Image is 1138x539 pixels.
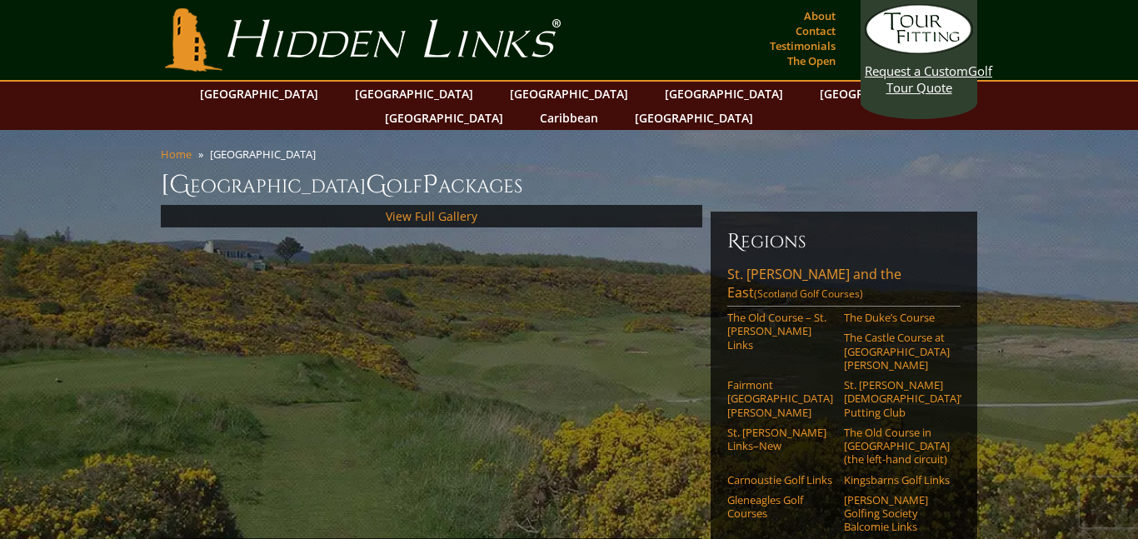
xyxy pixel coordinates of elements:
[347,82,482,106] a: [GEOGRAPHIC_DATA]
[727,311,833,352] a: The Old Course – St. [PERSON_NAME] Links
[844,426,950,467] a: The Old Course in [GEOGRAPHIC_DATA] (the left-hand circuit)
[811,82,946,106] a: [GEOGRAPHIC_DATA]
[727,426,833,453] a: St. [PERSON_NAME] Links–New
[422,168,438,202] span: P
[727,265,961,307] a: St. [PERSON_NAME] and the East(Scotland Golf Courses)
[192,82,327,106] a: [GEOGRAPHIC_DATA]
[502,82,636,106] a: [GEOGRAPHIC_DATA]
[656,82,791,106] a: [GEOGRAPHIC_DATA]
[532,106,606,130] a: Caribbean
[161,168,977,202] h1: [GEOGRAPHIC_DATA] olf ackages
[865,4,973,96] a: Request a CustomGolf Tour Quote
[844,493,950,534] a: [PERSON_NAME] Golfing Society Balcomie Links
[844,331,950,372] a: The Castle Course at [GEOGRAPHIC_DATA][PERSON_NAME]
[800,4,840,27] a: About
[386,208,477,224] a: View Full Gallery
[727,228,961,255] h6: Regions
[727,473,833,487] a: Carnoustie Golf Links
[844,311,950,324] a: The Duke’s Course
[844,473,950,487] a: Kingsbarns Golf Links
[783,49,840,72] a: The Open
[366,168,387,202] span: G
[865,62,968,79] span: Request a Custom
[791,19,840,42] a: Contact
[844,378,950,419] a: St. [PERSON_NAME] [DEMOGRAPHIC_DATA]’ Putting Club
[377,106,512,130] a: [GEOGRAPHIC_DATA]
[754,287,863,301] span: (Scotland Golf Courses)
[727,493,833,521] a: Gleneagles Golf Courses
[626,106,761,130] a: [GEOGRAPHIC_DATA]
[766,34,840,57] a: Testimonials
[727,378,833,419] a: Fairmont [GEOGRAPHIC_DATA][PERSON_NAME]
[210,147,322,162] li: [GEOGRAPHIC_DATA]
[161,147,192,162] a: Home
